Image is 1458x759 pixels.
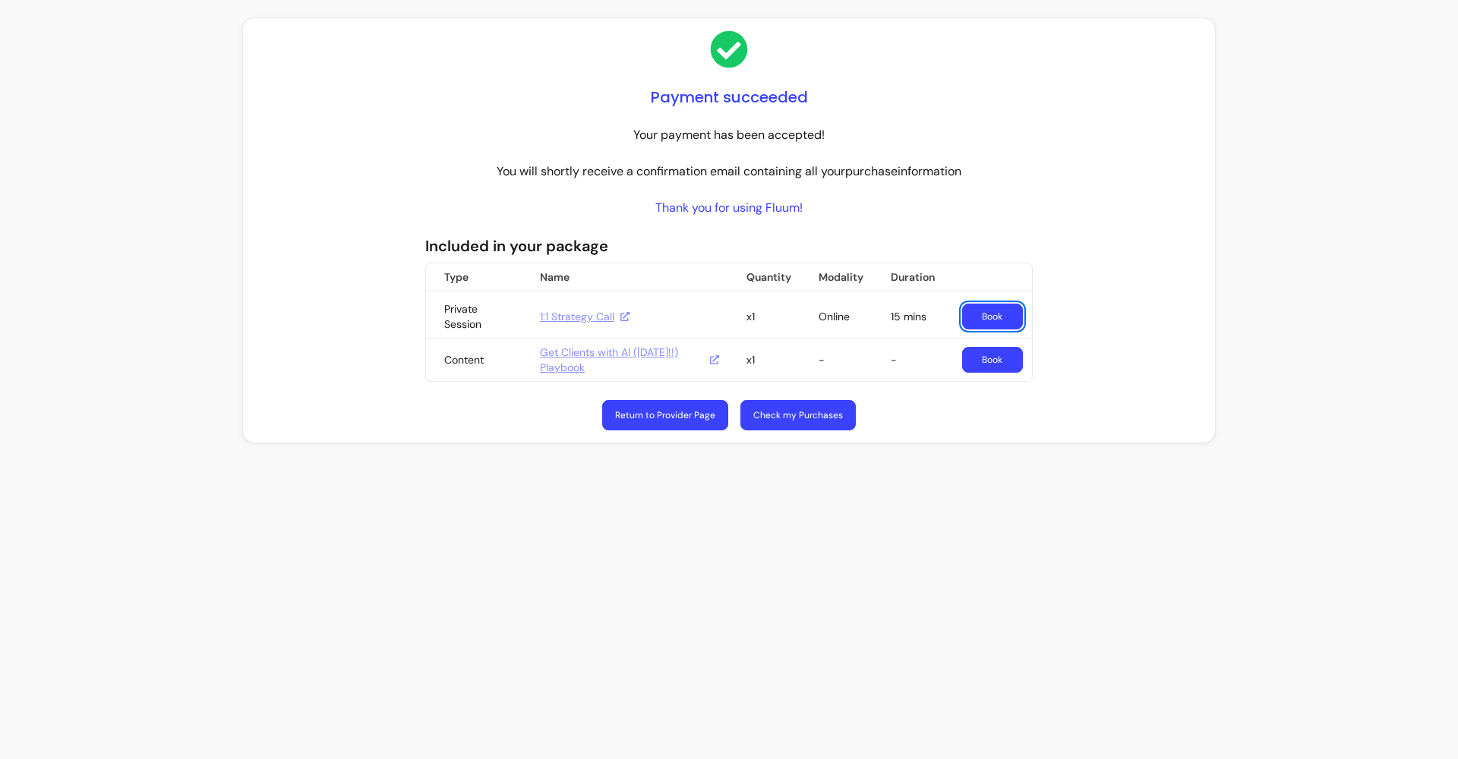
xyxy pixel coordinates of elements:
span: - [891,353,897,367]
a: Get Clients with AI ([DATE]!!) Playbook [540,345,719,375]
span: Content [444,353,484,367]
th: Quantity [728,263,800,291]
p: Included in your package [425,235,1033,257]
span: 15 mins [891,310,926,323]
th: Type [426,263,522,291]
a: Book [962,347,1023,373]
a: 1:1 Strategy Call [540,309,630,324]
p: Thank you for using Fluum! [655,199,803,217]
a: Return to Provider Page [602,400,728,430]
span: Private Session [444,302,481,331]
th: Modality [800,263,873,291]
a: Check my Purchases [740,400,856,430]
p: Your payment has been accepted! [633,126,825,144]
a: Book [962,304,1023,329]
span: Online [819,310,850,323]
th: Duration [873,263,944,291]
span: - [819,353,825,367]
span: x1 [746,310,755,323]
p: You will shortly receive a confirmation email containing all your purchase information [497,162,961,181]
span: x1 [746,353,755,367]
h1: Payment succeeded [651,87,808,108]
th: Name [522,263,728,291]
